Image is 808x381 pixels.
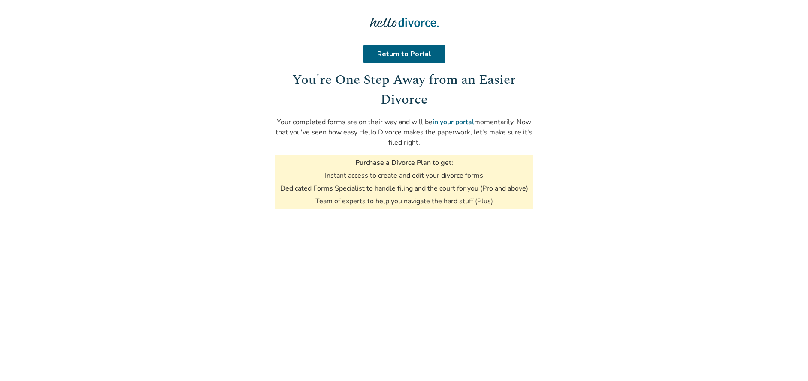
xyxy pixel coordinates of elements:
[275,117,533,148] p: Your completed forms are on their way and will be momentarily. Now that you've seen how easy Hell...
[355,158,453,167] h3: Purchase a Divorce Plan to get:
[370,14,439,31] img: Hello Divorce Logo
[433,117,474,127] a: in your portal
[315,196,493,206] li: Team of experts to help you navigate the hard stuff (Plus)
[275,70,533,110] h1: You're One Step Away from an Easier Divorce
[325,171,483,180] li: Instant access to create and edit your divorce forms
[280,184,528,193] li: Dedicated Forms Specialist to handle filing and the court for you (Pro and above)
[365,45,443,63] a: Return to Portal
